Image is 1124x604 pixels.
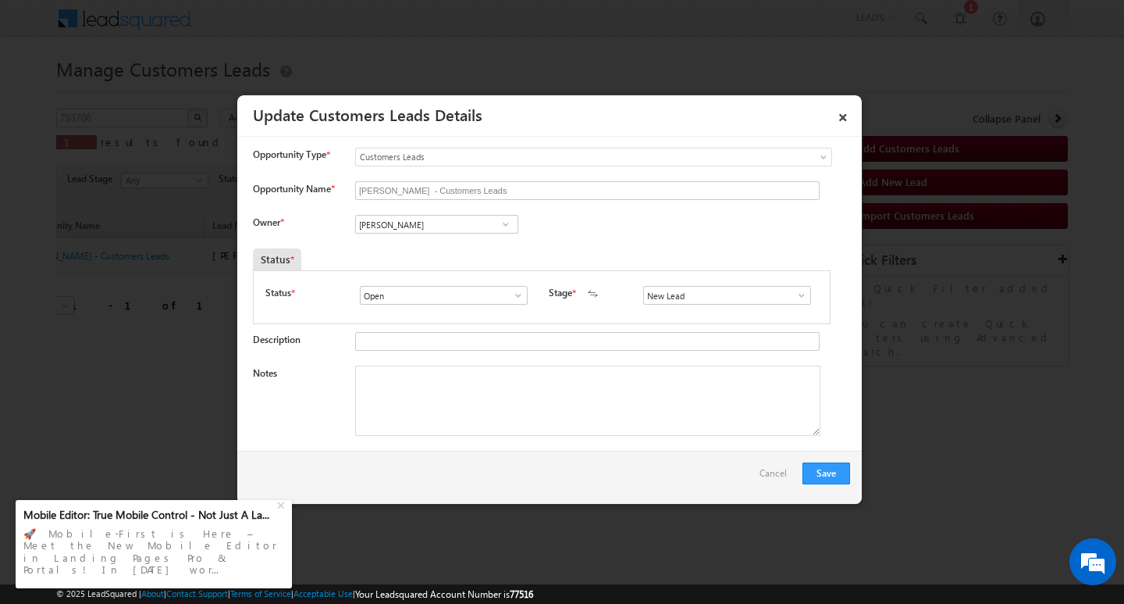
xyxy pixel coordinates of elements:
[253,183,334,195] label: Opportunity Name
[504,288,524,303] a: Show All Items
[253,103,482,125] a: Update Customers Leads Details
[253,216,283,228] label: Owner
[830,101,856,128] a: ×
[253,148,326,162] span: Opportunity Type
[355,215,518,234] input: Type to Search
[355,588,533,600] span: Your Leadsquared Account Number is
[293,588,353,599] a: Acceptable Use
[166,588,228,599] a: Contact Support
[56,587,533,602] span: © 2025 LeadSquared | | | | |
[355,148,832,166] a: Customers Leads
[253,367,277,379] label: Notes
[265,286,291,300] label: Status
[27,82,66,102] img: d_60004797649_company_0_60004797649
[759,463,795,492] a: Cancel
[253,334,301,345] label: Description
[256,8,293,45] div: Minimize live chat window
[496,216,515,232] a: Show All Items
[212,481,283,502] em: Start Chat
[230,588,291,599] a: Terms of Service
[23,508,275,522] div: Mobile Editor: True Mobile Control - Not Just A La...
[510,588,533,600] span: 77516
[549,286,572,300] label: Stage
[81,82,262,102] div: Chat with us now
[356,150,768,164] span: Customers Leads
[643,286,811,305] input: Type to Search
[802,463,850,484] button: Save
[20,145,285,468] textarea: Type your message and hit 'Enter'
[141,588,164,599] a: About
[253,248,301,270] div: Status
[23,523,284,581] div: 🚀 Mobile-First is Here – Meet the New Mobile Editor in Landing Pages Pro & Portals! In [DATE] wor...
[360,286,528,305] input: Type to Search
[273,495,292,513] div: +
[788,288,807,303] a: Show All Items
